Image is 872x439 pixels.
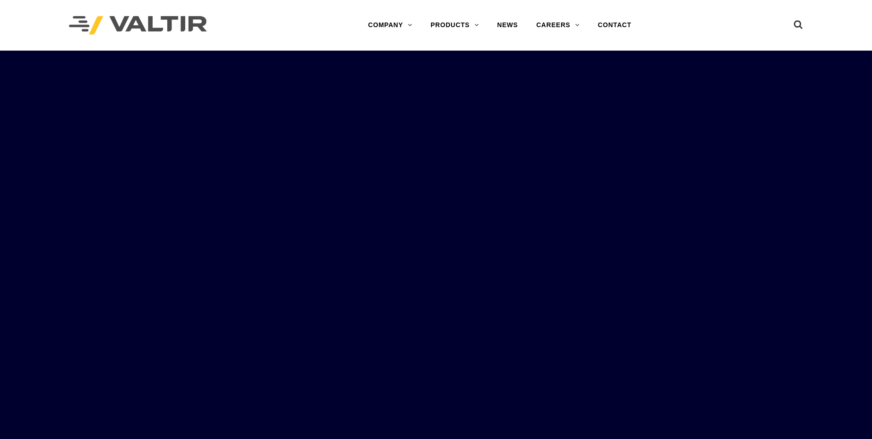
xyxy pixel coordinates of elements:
[69,16,207,35] img: Valtir
[488,16,527,35] a: NEWS
[589,16,641,35] a: CONTACT
[359,16,422,35] a: COMPANY
[422,16,488,35] a: PRODUCTS
[527,16,589,35] a: CAREERS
